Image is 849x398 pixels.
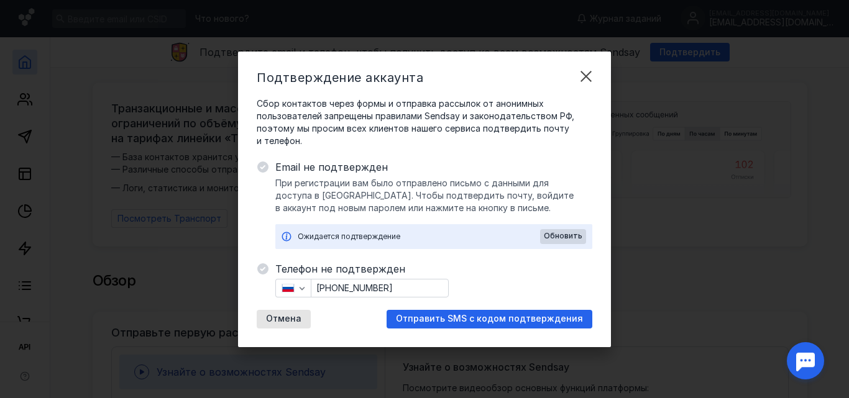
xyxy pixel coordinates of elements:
[266,314,301,324] span: Отмена
[540,229,586,244] button: Обновить
[275,160,592,174] span: Email не подтвержден
[257,310,311,328] button: Отмена
[257,97,592,147] span: Сбор контактов через формы и отправка рассылок от анонимных пользователей запрещены правилами Sen...
[298,230,540,243] div: Ожидается подтверждение
[275,261,592,276] span: Телефон не подтвержден
[544,232,582,240] span: Обновить
[396,314,583,324] span: Отправить SMS с кодом подтверждения
[257,70,423,85] span: Подтверждение аккаунта
[387,310,592,328] button: Отправить SMS с кодом подтверждения
[275,177,592,214] span: При регистрации вам было отправлено письмо с данными для доступа в [GEOGRAPHIC_DATA]. Чтобы подтв...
